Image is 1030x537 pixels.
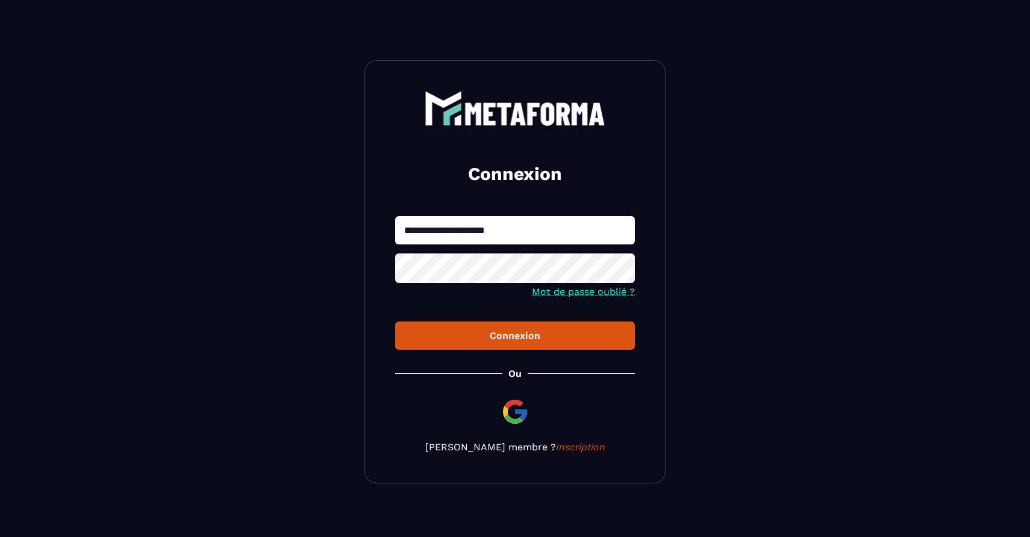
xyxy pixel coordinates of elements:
a: logo [395,91,635,126]
a: Inscription [556,441,605,453]
div: Connexion [405,330,625,341]
p: Ou [508,368,522,379]
h2: Connexion [410,162,620,186]
img: google [501,397,529,426]
a: Mot de passe oublié ? [532,286,635,297]
img: logo [425,91,605,126]
button: Connexion [395,321,635,350]
p: [PERSON_NAME] membre ? [395,441,635,453]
